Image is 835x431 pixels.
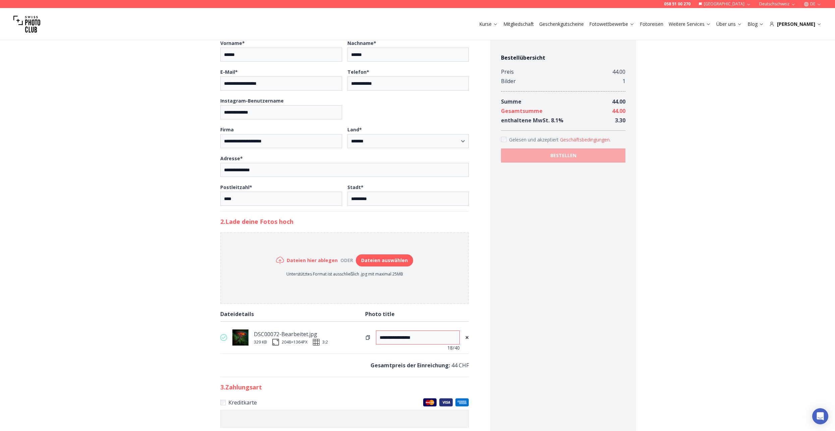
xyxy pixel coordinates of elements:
[455,398,469,407] img: American Express
[220,361,469,370] p: 44 CHF
[550,152,576,159] b: BESTELLEN
[747,21,764,27] a: Blog
[477,19,501,29] button: Kurse
[612,107,625,115] span: 44.00
[347,69,369,75] b: Telefon *
[276,271,413,277] p: Unterstütztes Format ist ausschließlich .jpg mit maximal 25MB
[365,309,469,319] div: Photo title
[447,345,460,351] span: 18 /40
[423,398,437,407] img: Master Cards
[13,11,40,38] img: Swiss photo club
[637,19,666,29] button: Fotoreisen
[716,21,742,27] a: Über uns
[220,217,469,226] h2: 2. Lade deine Fotos hoch
[220,126,234,133] b: Firma
[313,339,320,346] img: ratio
[640,21,663,27] a: Fotoreisen
[501,106,543,116] div: Gesamtsumme
[714,19,745,29] button: Über uns
[501,54,625,62] h4: Bestellübersicht
[769,21,822,27] div: [PERSON_NAME]
[220,98,284,104] b: Instagram-Benutzername
[220,400,226,405] input: KreditkarteMaster CardsVisaAmerican Express
[220,40,245,46] b: Vorname *
[356,254,413,266] button: Dateien auswählen
[220,48,342,62] input: Vorname*
[537,19,587,29] button: Geschenkgutscheine
[220,155,243,162] b: Adresse *
[220,163,469,177] input: Adresse*
[560,136,611,143] button: Accept termsGelesen und akzeptiert
[501,67,514,76] div: Preis
[220,69,238,75] b: E-Mail *
[254,329,328,339] div: DSC00072-Bearbeitet.jpg
[501,76,516,86] div: Bilder
[664,1,690,7] a: 058 51 00 270
[347,192,469,206] input: Stadt*
[465,333,469,342] span: ×
[347,48,469,62] input: Nachname*
[220,382,469,392] h2: 3 . Zahlungsart
[371,362,450,369] b: Gesamtpreis der Einreichung :
[220,76,342,90] input: E-Mail*
[669,21,711,27] a: Weitere Services
[439,398,453,407] img: Visa
[347,76,469,90] input: Telefon*
[220,309,366,319] div: Dateidetails
[479,21,498,27] a: Kurse
[338,257,356,264] div: oder
[501,137,506,142] input: Accept terms
[666,19,714,29] button: Weitere Services
[615,117,625,124] span: 3.30
[220,134,342,148] input: Firma
[287,257,338,264] h6: Dateien hier ablegen
[220,184,252,190] b: Postleitzahl *
[232,329,248,346] img: thumb
[220,192,342,206] input: Postleitzahl*
[501,97,521,106] div: Summe
[509,136,560,143] span: Gelesen und akzeptiert
[254,340,267,345] div: 329 KB
[539,21,584,27] a: Geschenkgutscheine
[225,416,465,422] iframe: Sicherer Eingaberahmen für Kartenzahlungen
[322,340,328,345] span: 3:2
[501,148,625,163] button: BESTELLEN
[501,19,537,29] button: Mitgliedschaft
[612,67,625,76] div: 44.00
[220,334,227,341] img: valid
[220,105,342,119] input: Instagram-Benutzername
[587,19,637,29] button: Fotowettbewerbe
[220,398,469,407] label: Kreditkarte
[589,21,634,27] a: Fotowettbewerbe
[501,116,563,125] div: enthaltene MwSt. 8.1 %
[347,126,362,133] b: Land *
[812,408,828,424] div: Open Intercom Messenger
[272,339,279,346] img: size
[745,19,767,29] button: Blog
[347,40,376,46] b: Nachname *
[503,21,534,27] a: Mitgliedschaft
[622,76,625,86] div: 1
[347,184,364,190] b: Stadt *
[347,134,469,148] select: Land*
[282,340,308,345] div: 2048 × 1364 PX
[612,98,625,105] span: 44.00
